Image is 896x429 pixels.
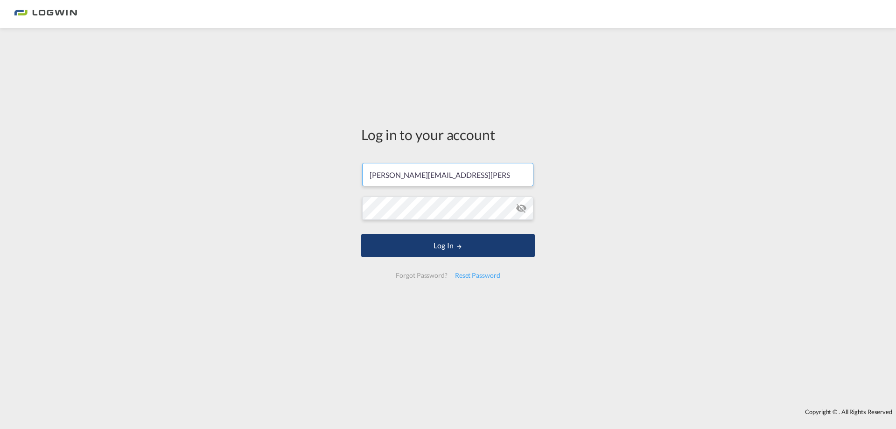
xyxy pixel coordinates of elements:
md-icon: icon-eye-off [516,203,527,214]
div: Reset Password [451,267,504,284]
input: Enter email/phone number [362,163,533,186]
div: Log in to your account [361,125,535,144]
button: LOGIN [361,234,535,257]
img: 2761ae10d95411efa20a1f5e0282d2d7.png [14,4,77,25]
div: Forgot Password? [392,267,451,284]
